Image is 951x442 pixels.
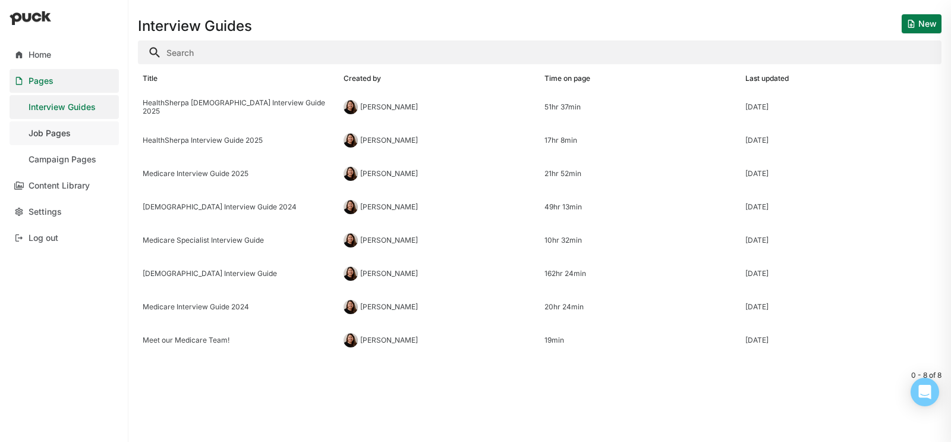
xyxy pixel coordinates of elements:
div: 49hr 13min [544,203,736,211]
div: [DATE] [745,136,769,145]
div: [DEMOGRAPHIC_DATA] Interview Guide 2024 [143,203,334,211]
a: Settings [10,200,119,224]
a: Home [10,43,119,67]
div: [PERSON_NAME] [360,136,418,145]
div: Home [29,50,51,60]
div: Last updated [745,74,789,83]
a: Job Pages [10,121,119,145]
div: 0 - 8 of 8 [138,371,941,380]
div: 17hr 8min [544,136,736,145]
div: Job Pages [29,128,71,139]
div: [PERSON_NAME] [360,303,418,311]
div: [DATE] [745,203,769,211]
div: 162hr 24min [544,269,736,278]
a: Pages [10,69,119,93]
div: 10hr 32min [544,236,736,244]
a: Content Library [10,174,119,198]
div: [DATE] [745,303,769,311]
button: New [902,14,941,33]
div: [PERSON_NAME] [360,269,418,278]
div: 21hr 52min [544,170,736,178]
h1: Interview Guides [138,19,252,33]
div: [DEMOGRAPHIC_DATA] Interview Guide [143,269,334,278]
input: Search [138,40,941,64]
div: [DATE] [745,269,769,278]
div: 19min [544,336,736,344]
div: 20hr 24min [544,303,736,311]
div: Medicare Interview Guide 2025 [143,170,334,178]
div: Settings [29,207,62,217]
div: Time on page [544,74,590,83]
div: [PERSON_NAME] [360,170,418,178]
div: HealthSherpa Interview Guide 2025 [143,136,334,145]
div: [DATE] [745,236,769,244]
div: Pages [29,76,53,86]
div: [PERSON_NAME] [360,336,418,344]
div: Title [143,74,158,83]
div: [PERSON_NAME] [360,103,418,111]
a: Interview Guides [10,95,119,119]
div: Medicare Specialist Interview Guide [143,236,334,244]
div: [DATE] [745,336,769,344]
div: Open Intercom Messenger [911,378,939,406]
div: Medicare Interview Guide 2024 [143,303,334,311]
div: [PERSON_NAME] [360,236,418,244]
div: 51hr 37min [544,103,736,111]
div: Created by [344,74,381,83]
div: Meet our Medicare Team! [143,336,334,344]
div: Interview Guides [29,102,96,112]
div: Log out [29,233,58,243]
a: Campaign Pages [10,148,119,171]
div: HealthSherpa [DEMOGRAPHIC_DATA] Interview Guide 2025 [143,99,334,116]
div: [DATE] [745,103,769,111]
div: [PERSON_NAME] [360,203,418,211]
div: Campaign Pages [29,155,96,165]
div: [DATE] [745,170,769,178]
div: Content Library [29,181,90,191]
